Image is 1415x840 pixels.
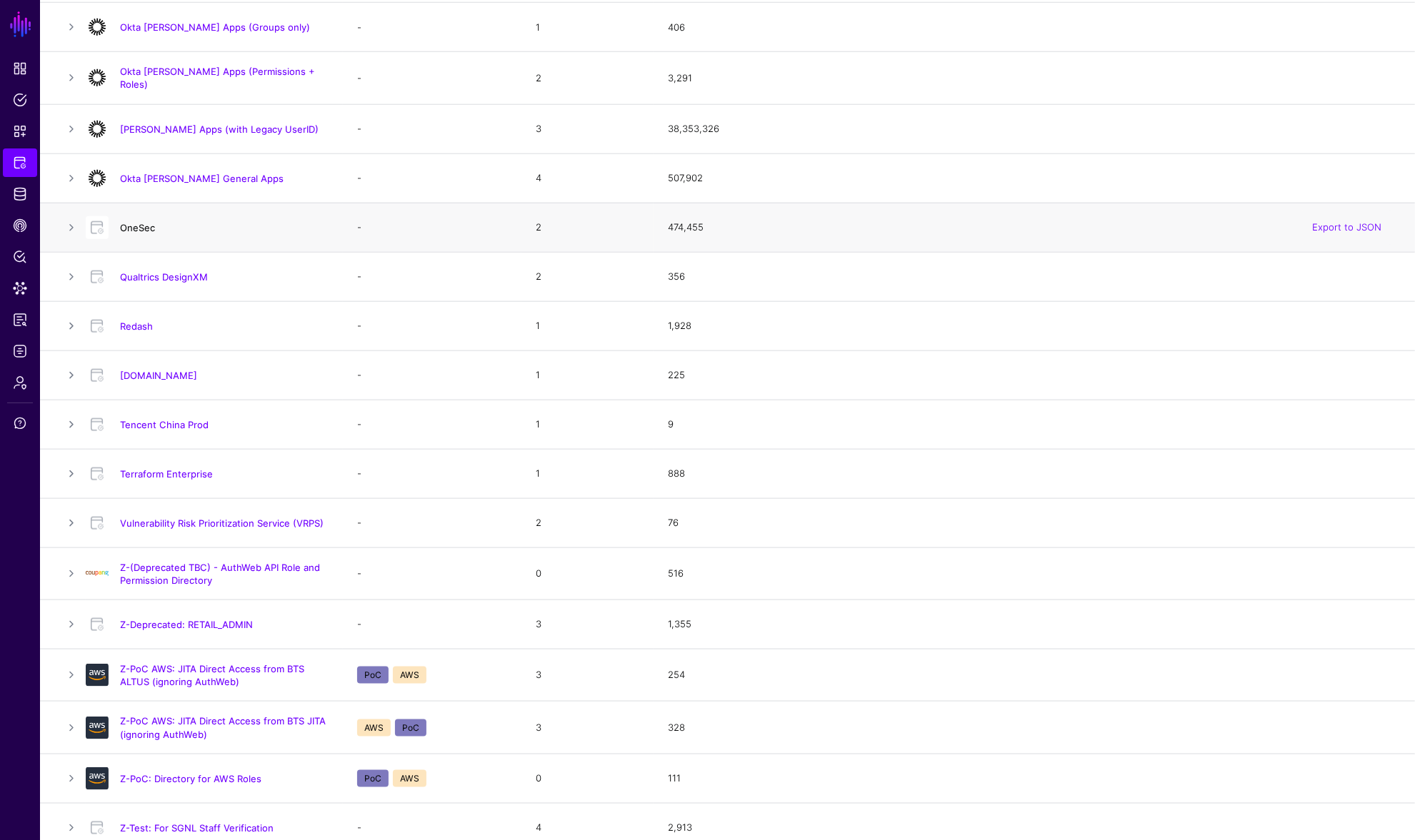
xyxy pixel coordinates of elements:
a: Policy Lens [3,243,37,271]
a: Reports [3,305,37,334]
span: AWS [357,719,391,737]
td: 3 [521,649,654,702]
td: - [343,301,521,350]
a: OneSec [120,222,155,233]
a: Okta [PERSON_NAME] Apps (Permissions + Roles) [120,66,315,90]
a: Z-PoC: Directory for AWS Roles [120,773,261,784]
td: 2 [521,203,654,252]
a: Z-Deprecated: RETAIL_ADMIN [120,619,253,630]
div: 254 [668,668,1392,682]
img: svg+xml;base64,PHN2ZyB3aWR0aD0iNjQiIGhlaWdodD0iNjQiIHZpZXdCb3g9IjAgMCA2NCA2NCIgZmlsbD0ibm9uZSIgeG... [86,767,109,790]
td: - [343,547,521,599]
td: 4 [521,153,654,203]
td: 1 [521,301,654,350]
img: svg+xml;base64,PHN2ZyB3aWR0aD0iNjQiIGhlaWdodD0iNjQiIHZpZXdCb3g9IjAgMCA2NCA2NCIgZmlsbD0ibm9uZSIgeG... [86,66,109,89]
a: Dashboard [3,54,37,83]
a: Protected Systems [3,148,37,177]
a: Z-PoC AWS: JITA Direct Access from BTS JITA (ignoring AuthWeb) [120,715,326,739]
a: Terraform Enterprise [120,468,213,480]
div: 328 [668,721,1392,735]
div: 9 [668,418,1392,432]
a: Logs [3,337,37,365]
a: SGNL [9,9,33,40]
span: Snippets [13,124,27,138]
span: AWS [393,667,426,684]
td: 3 [521,104,654,153]
img: svg+xml;base64,PHN2ZyBpZD0iTG9nbyIgeG1sbnM9Imh0dHA6Ly93d3cudzMub3JnLzIwMDAvc3ZnIiB3aWR0aD0iMTIxLj... [86,562,109,585]
td: 1 [521,449,654,498]
span: Reports [13,313,27,327]
img: svg+xml;base64,PHN2ZyB3aWR0aD0iNjQiIGhlaWdodD0iNjQiIHZpZXdCb3g9IjAgMCA2NCA2NCIgZmlsbD0ibm9uZSIgeG... [86,16,109,39]
a: Tencent China Prod [120,419,209,430]
td: - [343,104,521,153]
div: 111 [668,771,1392,786]
td: 0 [521,754,654,803]
a: [DOMAIN_NAME] [120,370,197,381]
img: svg+xml;base64,PHN2ZyB3aWR0aD0iNjQiIGhlaWdodD0iNjQiIHZpZXdCb3g9IjAgMCA2NCA2NCIgZmlsbD0ibm9uZSIgeG... [86,167,109,190]
div: 356 [668,270,1392,284]
a: Z-(Deprecated TBC) - AuthWeb API Role and Permission Directory [120,562,320,586]
span: Admin [13,375,27,390]
td: 1 [521,350,654,400]
td: - [343,153,521,203]
img: svg+xml;base64,PHN2ZyB3aWR0aD0iNjQiIGhlaWdodD0iNjQiIHZpZXdCb3g9IjAgMCA2NCA2NCIgZmlsbD0ibm9uZSIgeG... [86,664,109,687]
div: 2,913 [668,821,1392,835]
div: 516 [668,567,1392,581]
a: Identity Data Fabric [3,180,37,208]
a: CAEP Hub [3,211,37,240]
a: [PERSON_NAME] Apps (with Legacy UserID) [120,123,319,135]
a: Policies [3,86,37,114]
a: Vulnerability Risk Prioritization Service (VRPS) [120,517,324,529]
a: Okta [PERSON_NAME] General Apps [120,173,284,184]
a: Z-PoC AWS: JITA Direct Access from BTS ALTUS (ignoring AuthWeb) [120,663,304,687]
div: 1,355 [668,617,1392,632]
span: Logs [13,344,27,358]
td: - [343,3,521,52]
span: Data Lens [13,281,27,295]
td: - [343,600,521,649]
a: Data Lens [3,274,37,303]
td: 2 [521,498,654,547]
td: - [343,203,521,252]
td: 2 [521,252,654,301]
td: 2 [521,52,654,104]
td: 1 [521,3,654,52]
div: 474,455 [668,221,1392,235]
div: 3,291 [668,71,1392,86]
div: 888 [668,467,1392,481]
img: svg+xml;base64,PHN2ZyB3aWR0aD0iNjQiIGhlaWdodD0iNjQiIHZpZXdCb3g9IjAgMCA2NCA2NCIgZmlsbD0ibm9uZSIgeG... [86,118,109,141]
div: 507,902 [668,171,1392,186]
span: PoC [395,719,426,737]
span: Identity Data Fabric [13,187,27,201]
td: - [343,350,521,400]
a: Okta [PERSON_NAME] Apps (Groups only) [120,21,310,33]
a: Snippets [3,117,37,146]
div: 1,928 [668,319,1392,333]
div: 225 [668,368,1392,383]
span: Support [13,416,27,430]
td: 3 [521,702,654,754]
a: Admin [3,368,37,397]
td: 0 [521,547,654,599]
span: CAEP Hub [13,218,27,233]
a: Qualtrics DesignXM [120,271,208,283]
td: - [343,52,521,104]
span: Dashboard [13,61,27,76]
div: 406 [668,21,1392,35]
span: PoC [357,770,389,787]
span: Policies [13,93,27,107]
div: 38,353,326 [668,122,1392,136]
a: Z-Test: For SGNL Staff Verification [120,822,274,834]
td: 3 [521,600,654,649]
td: - [343,400,521,449]
img: svg+xml;base64,PHN2ZyB3aWR0aD0iNjQiIGhlaWdodD0iNjQiIHZpZXdCb3g9IjAgMCA2NCA2NCIgZmlsbD0ibm9uZSIgeG... [86,717,109,739]
span: PoC [357,667,389,684]
td: - [343,252,521,301]
td: 1 [521,400,654,449]
span: Policy Lens [13,250,27,264]
a: Redash [120,320,153,332]
div: 76 [668,516,1392,530]
td: - [343,449,521,498]
span: Protected Systems [13,156,27,170]
a: Export to JSON [1312,221,1381,233]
